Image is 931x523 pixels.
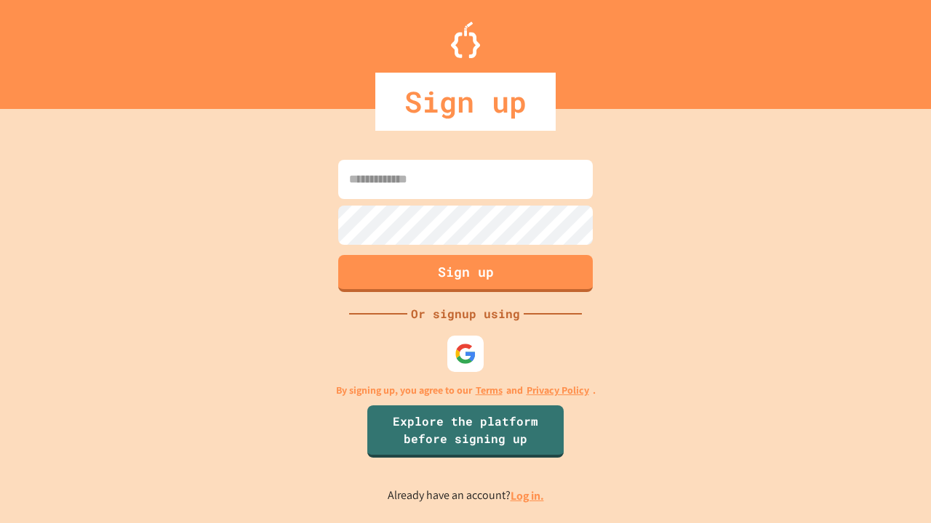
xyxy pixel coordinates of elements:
[367,405,564,458] a: Explore the platform before signing up
[476,383,503,398] a: Terms
[388,487,544,505] p: Already have an account?
[375,73,556,131] div: Sign up
[455,343,476,365] img: google-icon.svg
[511,488,544,503] a: Log in.
[527,383,589,398] a: Privacy Policy
[338,255,593,292] button: Sign up
[336,383,596,398] p: By signing up, you agree to our and .
[451,22,480,58] img: Logo.svg
[407,305,524,323] div: Or signup using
